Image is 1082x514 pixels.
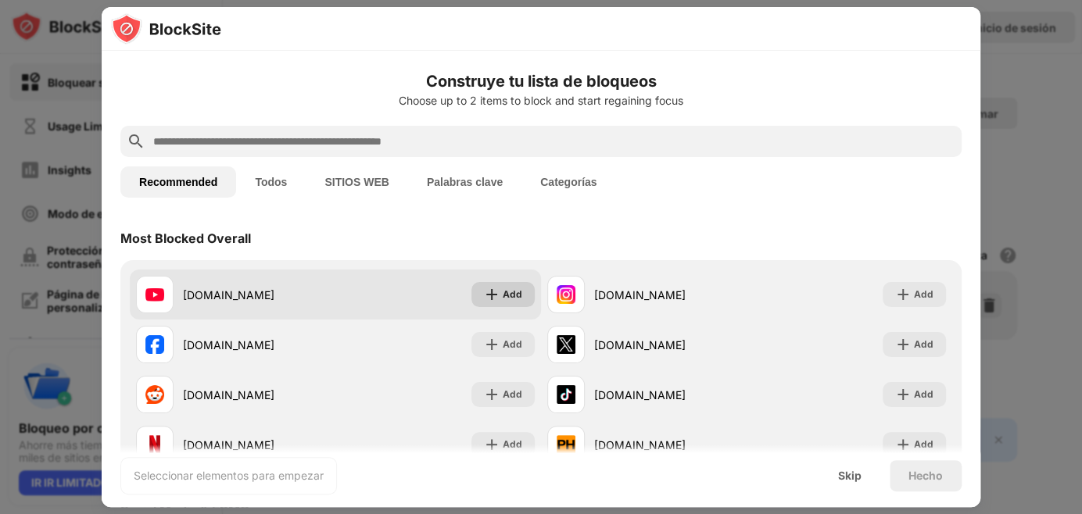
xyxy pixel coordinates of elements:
div: [DOMAIN_NAME] [183,437,335,453]
div: [DOMAIN_NAME] [594,337,747,353]
img: search.svg [127,132,145,151]
img: logo-blocksite.svg [111,13,221,45]
button: Recommended [120,166,236,198]
div: [DOMAIN_NAME] [183,387,335,403]
img: favicons [145,385,164,404]
img: favicons [145,335,164,354]
div: Most Blocked Overall [120,230,251,246]
button: Todos [236,166,306,198]
div: Add [503,287,522,302]
div: Choose up to 2 items to block and start regaining focus [120,95,962,107]
div: Add [503,337,522,352]
div: Skip [838,469,862,482]
div: [DOMAIN_NAME] [594,387,747,403]
div: Add [503,387,522,402]
img: favicons [557,385,575,404]
img: favicons [145,435,164,454]
div: Seleccionar elementos para empezar [134,468,324,484]
div: Hecho [908,469,943,482]
img: favicons [557,285,575,304]
button: Categorías [521,166,615,198]
img: favicons [557,435,575,454]
img: favicons [557,335,575,354]
h6: Construye tu lista de bloqueos [120,70,962,93]
button: SITIOS WEB [306,166,407,198]
button: Palabras clave [408,166,521,198]
div: [DOMAIN_NAME] [183,287,335,303]
div: Add [914,387,933,402]
div: [DOMAIN_NAME] [594,437,747,453]
div: [DOMAIN_NAME] [183,337,335,353]
img: favicons [145,285,164,304]
div: [DOMAIN_NAME] [594,287,747,303]
div: Add [914,287,933,302]
div: Add [503,437,522,452]
div: Add [914,437,933,452]
div: Add [914,337,933,352]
